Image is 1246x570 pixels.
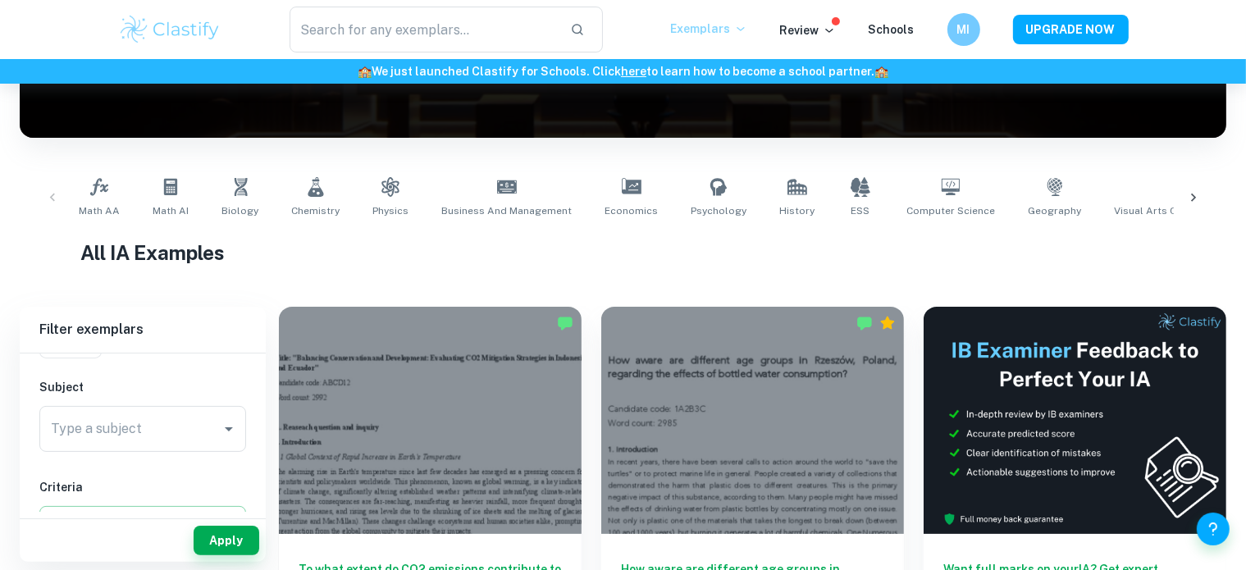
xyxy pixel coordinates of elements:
[39,378,246,396] h6: Subject
[621,65,646,78] a: here
[874,65,888,78] span: 🏫
[869,23,915,36] a: Schools
[671,20,747,38] p: Exemplars
[118,13,222,46] img: Clastify logo
[20,307,266,353] h6: Filter exemplars
[879,315,896,331] div: Premium
[954,21,973,39] h6: MI
[372,203,408,218] span: Physics
[3,62,1243,80] h6: We just launched Clastify for Schools. Click to learn how to become a school partner.
[80,238,1166,267] h1: All IA Examples
[290,7,558,52] input: Search for any exemplars...
[358,65,372,78] span: 🏫
[217,417,240,440] button: Open
[39,506,246,536] button: Select
[221,203,258,218] span: Biology
[441,203,572,218] span: Business and Management
[947,13,980,46] button: MI
[851,203,870,218] span: ESS
[79,203,120,218] span: Math AA
[194,526,259,555] button: Apply
[153,203,189,218] span: Math AI
[557,315,573,331] img: Marked
[1197,513,1230,545] button: Help and Feedback
[691,203,746,218] span: Psychology
[780,21,836,39] p: Review
[1028,203,1081,218] span: Geography
[291,203,340,218] span: Chemistry
[1013,15,1129,44] button: UPGRADE NOW
[924,307,1226,534] img: Thumbnail
[856,315,873,331] img: Marked
[605,203,658,218] span: Economics
[906,203,995,218] span: Computer Science
[779,203,815,218] span: History
[39,478,246,496] h6: Criteria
